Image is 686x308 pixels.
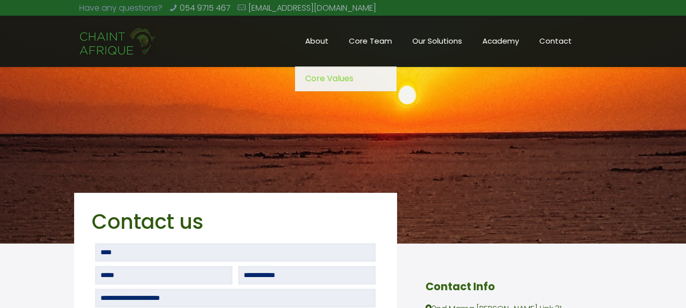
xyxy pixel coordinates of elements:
span: Academy [472,33,529,49]
a: Core Team [339,16,402,66]
a: Our Solutions [402,16,472,66]
img: Chaint_Afrique-20 [79,26,156,57]
h2: Contact us [92,208,378,235]
a: Core Values [295,66,397,91]
a: 054 9715 467 [180,2,231,14]
a: [EMAIL_ADDRESS][DOMAIN_NAME] [248,2,376,14]
span: Our Solutions [402,33,472,49]
a: Chaint Afrique [79,16,156,66]
h4: Contact Info [426,279,584,294]
span: Core Team [339,33,402,49]
span: Contact [529,33,582,49]
a: About [295,16,339,66]
a: Contact [529,16,582,66]
span: Core Values [305,72,353,86]
a: Academy [472,16,529,66]
span: About [295,33,339,49]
